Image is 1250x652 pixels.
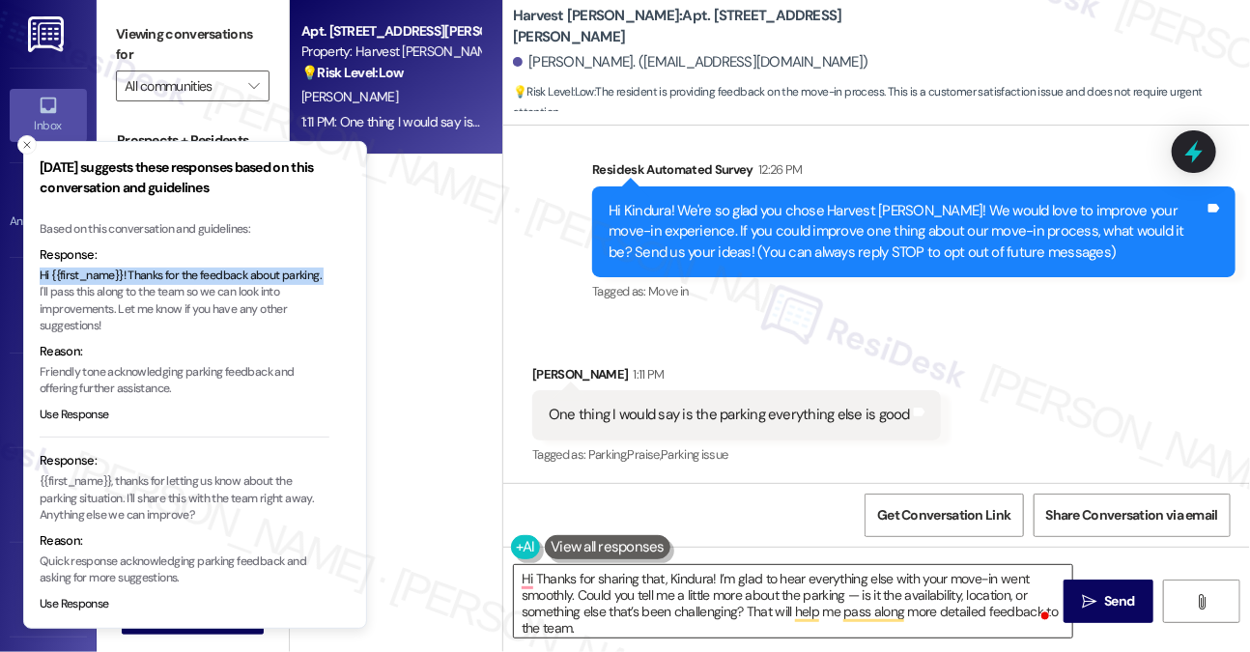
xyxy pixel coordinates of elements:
div: Response: [40,451,329,470]
a: Insights • [10,374,87,426]
button: Use Response [40,407,109,424]
p: {{first_name}}, thanks for letting us know about the parking situation. I'll share this with the ... [40,473,329,524]
i:  [1194,594,1208,609]
textarea: To enrich screen reader interactions, please activate Accessibility in Grammarly extension settings [514,565,1072,638]
a: Inbox [10,89,87,141]
i:  [1082,594,1096,609]
div: 1:11 PM: One thing I would say is the parking everything else is good [301,113,670,130]
p: Hi {{first_name}}! Thanks for the feedback about parking. I'll pass this along to the team so we ... [40,268,329,335]
a: Site Visit • [10,279,87,331]
span: Share Conversation via email [1046,505,1218,525]
strong: 💡 Risk Level: Low [301,64,404,81]
span: Get Conversation Link [877,505,1010,525]
button: Use Response [40,596,109,613]
button: Get Conversation Link [865,494,1023,537]
span: : The resident is providing feedback on the move-in process. This is a customer satisfaction issu... [513,82,1250,124]
strong: 💡 Risk Level: Low [513,84,594,99]
a: Buildings [10,468,87,521]
div: 12:26 PM [753,159,803,180]
a: Leads [10,564,87,616]
h3: [DATE] suggests these responses based on this conversation and guidelines [40,157,329,198]
span: Parking , [588,446,628,463]
label: Viewing conversations for [116,19,270,71]
span: Send [1104,591,1134,611]
div: Property: Harvest [PERSON_NAME] [301,42,480,62]
span: Move in [648,283,688,299]
div: Reason: [40,342,329,361]
b: Harvest [PERSON_NAME]: Apt. [STREET_ADDRESS][PERSON_NAME] [513,6,899,47]
div: Apt. [STREET_ADDRESS][PERSON_NAME] [301,21,480,42]
div: Based on this conversation and guidelines: [40,221,329,239]
div: One thing I would say is the parking everything else is good [549,405,910,425]
div: [PERSON_NAME] [532,364,941,391]
button: Share Conversation via email [1034,494,1231,537]
button: Close toast [17,135,37,155]
div: 1:11 PM [629,364,665,384]
span: Parking issue [661,446,728,463]
div: Reason: [40,531,329,551]
div: Response: [40,245,329,265]
span: Praise , [628,446,661,463]
input: All communities [125,71,239,101]
i:  [248,78,259,94]
div: Tagged as: [592,277,1236,305]
p: Quick response acknowledging parking feedback and asking for more suggestions. [40,553,329,587]
div: Tagged as: [532,440,941,468]
button: Send [1064,580,1153,623]
div: Hi Kindura! We're so glad you chose Harvest [PERSON_NAME]! We would love to improve your move-in ... [609,201,1205,263]
img: ResiDesk Logo [28,16,68,52]
span: [PERSON_NAME] [301,88,398,105]
div: Residesk Automated Survey [592,159,1236,186]
div: [PERSON_NAME]. ([EMAIL_ADDRESS][DOMAIN_NAME]) [513,52,868,72]
p: Friendly tone acknowledging parking feedback and offering further assistance. [40,364,329,398]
